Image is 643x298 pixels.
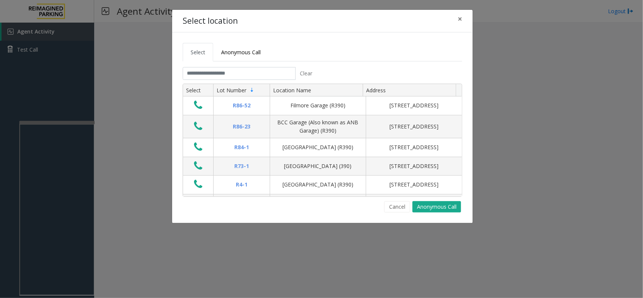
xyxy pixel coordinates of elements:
[218,162,265,170] div: R73-1
[218,101,265,110] div: R86-52
[371,162,457,170] div: [STREET_ADDRESS]
[183,84,213,97] th: Select
[371,101,457,110] div: [STREET_ADDRESS]
[183,84,462,196] div: Data table
[183,43,462,61] ul: Tabs
[218,180,265,189] div: R4-1
[275,180,361,189] div: [GEOGRAPHIC_DATA] (R390)
[452,10,467,28] button: Close
[275,101,361,110] div: Filmore Garage (R390)
[218,122,265,131] div: R86-23
[273,87,311,94] span: Location Name
[384,201,410,212] button: Cancel
[458,14,462,24] span: ×
[249,87,255,93] span: Sortable
[371,180,457,189] div: [STREET_ADDRESS]
[275,162,361,170] div: [GEOGRAPHIC_DATA] (390)
[217,87,246,94] span: Lot Number
[183,15,238,27] h4: Select location
[275,118,361,135] div: BCC Garage (Also known as ANB Garage) (R390)
[366,87,386,94] span: Address
[371,122,457,131] div: [STREET_ADDRESS]
[412,201,461,212] button: Anonymous Call
[218,143,265,151] div: R84-1
[275,143,361,151] div: [GEOGRAPHIC_DATA] (R390)
[191,49,205,56] span: Select
[221,49,261,56] span: Anonymous Call
[296,67,317,80] button: Clear
[371,143,457,151] div: [STREET_ADDRESS]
